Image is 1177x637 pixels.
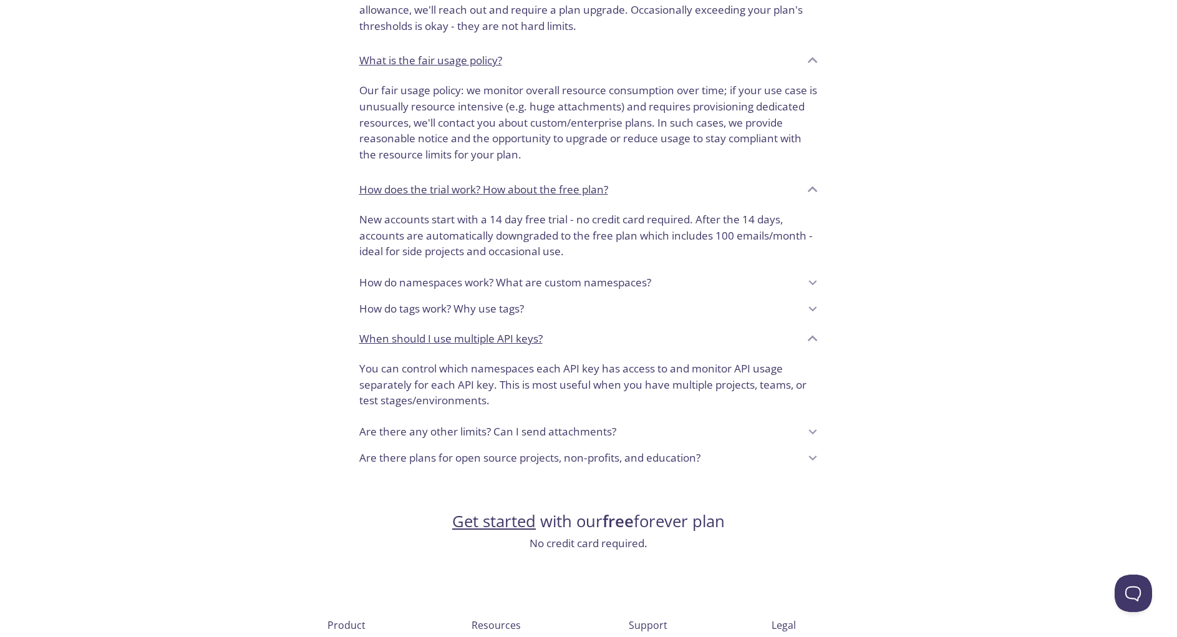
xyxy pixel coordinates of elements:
[359,361,818,409] p: You can control which namespaces each API key has access to and monitor API usage separately for ...
[629,618,667,632] span: Support
[349,207,828,270] div: How does the trial work? How about the free plan?
[452,535,725,552] h3: No credit card required.
[1115,575,1152,612] iframe: Help Scout Beacon - Open
[349,419,828,445] div: Are there any other limits? Can I send attachments?
[359,301,524,317] p: How do tags work? Why use tags?
[349,445,828,471] div: Are there plans for open source projects, non-profits, and education?
[603,510,634,532] strong: free
[349,173,828,207] div: How does the trial work? How about the free plan?
[452,510,536,532] a: Get started
[349,322,828,356] div: When should I use multiple API keys?
[359,275,651,291] p: How do namespaces work? What are custom namespaces?
[349,296,828,322] div: How do tags work? Why use tags?
[452,511,725,532] h2: with our forever plan
[359,331,543,347] p: When should I use multiple API keys?
[349,44,828,77] div: What is the fair usage policy?
[359,424,616,440] p: Are there any other limits? Can I send attachments?
[359,82,818,163] p: Our fair usage policy: we monitor overall resource consumption over time; if your use case is unu...
[359,182,608,198] p: How does the trial work? How about the free plan?
[359,450,700,466] p: Are there plans for open source projects, non-profits, and education?
[359,52,502,69] p: What is the fair usage policy?
[359,212,818,260] p: New accounts start with a 14 day free trial - no credit card required. After the 14 days, account...
[772,618,796,632] span: Legal
[349,270,828,296] div: How do namespaces work? What are custom namespaces?
[327,618,366,632] span: Product
[349,356,828,419] div: When should I use multiple API keys?
[472,618,521,632] span: Resources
